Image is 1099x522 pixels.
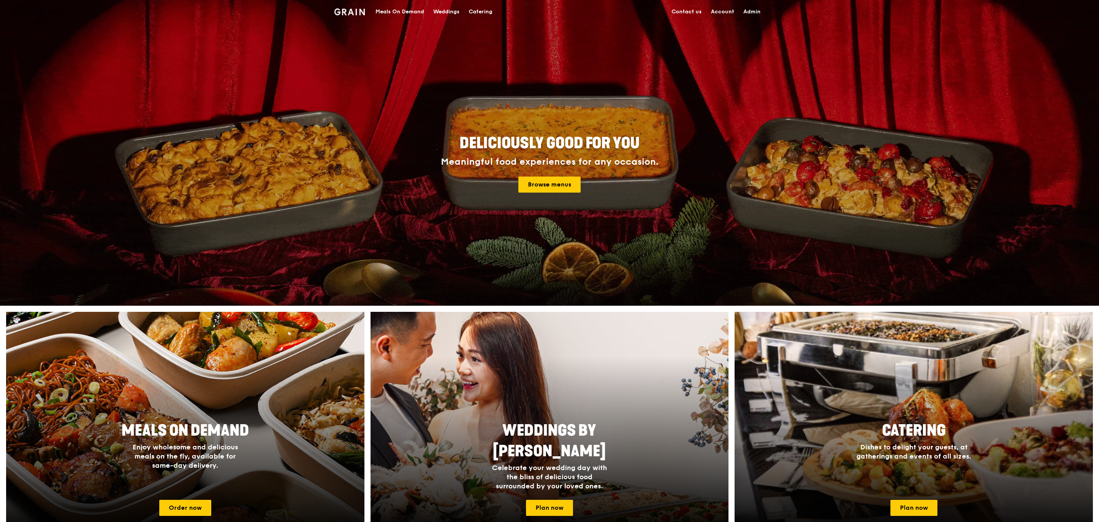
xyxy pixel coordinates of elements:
a: Plan now [526,500,573,516]
span: Dishes to delight your guests, at gatherings and events of all sizes. [856,443,971,460]
span: Catering [882,421,946,440]
a: Weddings [429,0,464,23]
a: Plan now [890,500,937,516]
a: Account [706,0,739,23]
a: Order now [159,500,211,516]
span: Deliciously good for you [460,134,639,152]
a: Admin [739,0,765,23]
a: Catering [464,0,497,23]
a: Contact us [667,0,706,23]
img: Grain [334,8,365,15]
a: Browse menus [518,177,581,193]
div: Meals On Demand [376,0,424,23]
span: Weddings by [PERSON_NAME] [493,421,606,460]
div: Meaningful food experiences for any occasion. [412,157,687,167]
div: Catering [469,0,492,23]
span: Meals On Demand [121,421,249,440]
span: Celebrate your wedding day with the bliss of delicious food surrounded by your loved ones. [492,464,607,490]
div: Weddings [433,0,460,23]
span: Enjoy wholesome and delicious meals on the fly, available for same-day delivery. [133,443,238,470]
